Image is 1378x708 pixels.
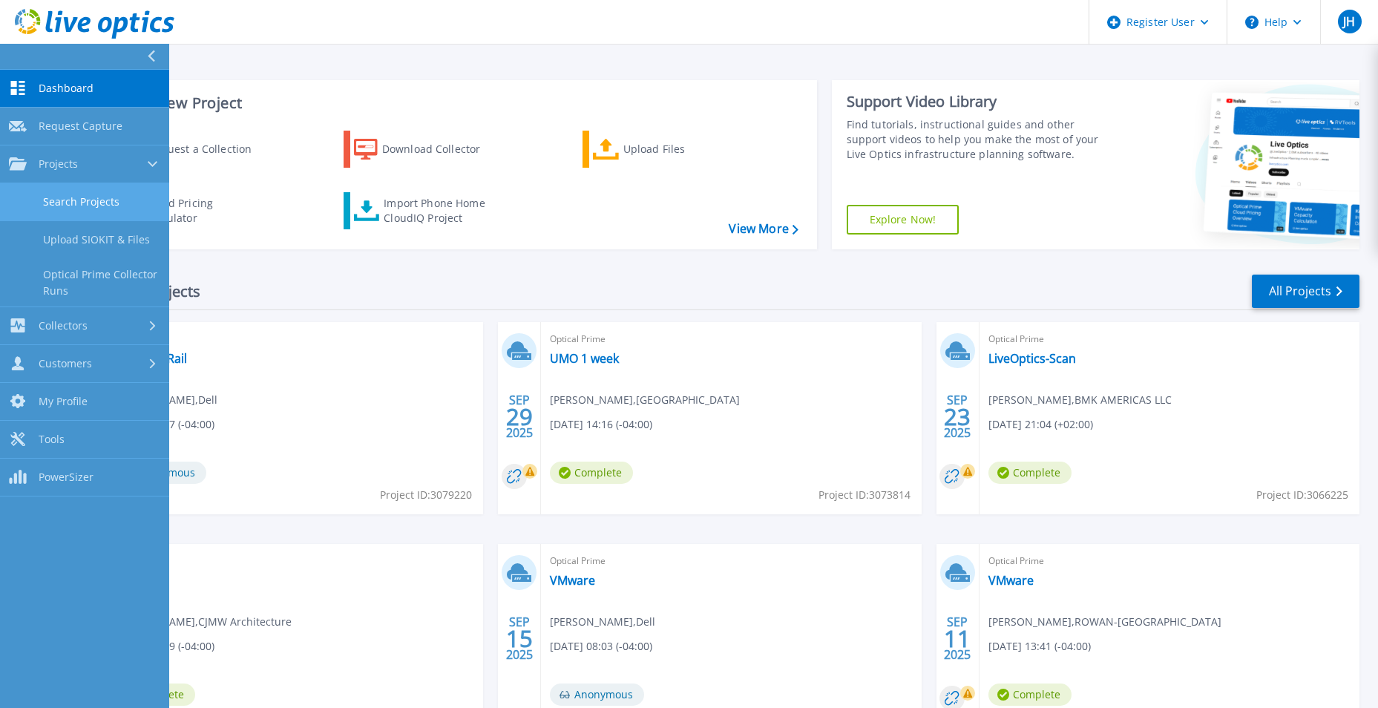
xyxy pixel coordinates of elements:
span: Anonymous [550,684,644,706]
a: UMO 1 week [550,351,619,366]
a: VMware [550,573,595,588]
a: Download Collector [344,131,509,168]
span: Optical Prime [988,331,1351,347]
div: SEP 2025 [943,612,971,666]
span: [PERSON_NAME] , [GEOGRAPHIC_DATA] [550,392,740,408]
div: Find tutorials, instructional guides and other support videos to help you make the most of your L... [847,117,1115,162]
a: View More [729,222,798,236]
span: [PERSON_NAME] , Dell [550,614,655,630]
div: Support Video Library [847,92,1115,111]
span: Projects [39,157,78,171]
span: Tools [39,433,65,446]
a: Request a Collection [105,131,271,168]
span: 23 [944,410,971,423]
span: PowerSizer [39,471,93,484]
h3: Start a New Project [105,95,798,111]
a: VMware [988,573,1034,588]
div: Cloud Pricing Calculator [145,196,264,226]
span: [DATE] 21:04 (+02:00) [988,416,1093,433]
div: Upload Files [623,134,742,164]
span: 15 [506,632,533,645]
span: JH [1343,16,1355,27]
a: Explore Now! [847,205,959,235]
span: [PERSON_NAME] , ROWAN-[GEOGRAPHIC_DATA] [988,614,1221,630]
span: 11 [944,632,971,645]
span: Project ID: 3079220 [380,487,472,503]
span: Customers [39,357,92,370]
span: Dashboard [39,82,93,95]
span: Project ID: 3073814 [818,487,911,503]
span: Complete [550,462,633,484]
a: LiveOptics-Scan [988,351,1076,366]
span: [PERSON_NAME] , CJMW Architecture [112,614,292,630]
a: All Projects [1252,275,1359,308]
span: Complete [988,684,1072,706]
span: [PERSON_NAME] , BMK AMERICAS LLC [988,392,1172,408]
div: Request a Collection [148,134,266,164]
span: Complete [988,462,1072,484]
span: Project ID: 3066225 [1256,487,1348,503]
a: Upload Files [583,131,748,168]
span: Optical Prime [112,331,474,347]
span: Collectors [39,319,88,332]
span: Optical Prime [550,331,912,347]
span: Optical Prime [988,553,1351,569]
span: 29 [506,410,533,423]
a: Cloud Pricing Calculator [105,192,271,229]
div: Download Collector [382,134,501,164]
div: SEP 2025 [943,390,971,444]
div: SEP 2025 [505,612,534,666]
div: Import Phone Home CloudIQ Project [384,196,499,226]
span: [DATE] 14:16 (-04:00) [550,416,652,433]
span: [DATE] 08:03 (-04:00) [550,638,652,655]
span: Optical Prime [550,553,912,569]
span: Request Capture [39,119,122,133]
span: My Profile [39,395,88,408]
span: [DATE] 13:41 (-04:00) [988,638,1091,655]
div: SEP 2025 [505,390,534,444]
span: Optical Prime [112,553,474,569]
